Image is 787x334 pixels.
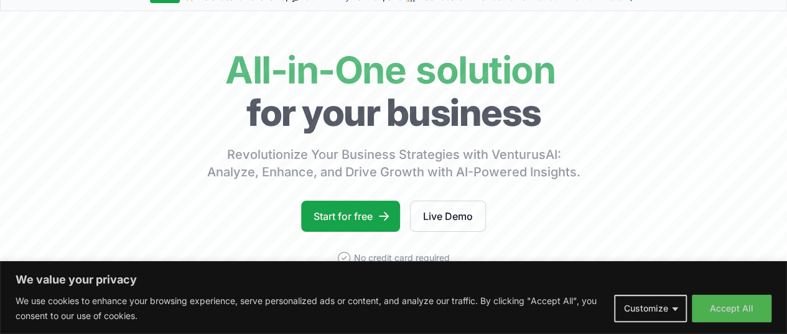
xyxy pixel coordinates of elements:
[410,201,486,232] a: Live Demo
[16,293,605,323] p: We use cookies to enhance your browsing experience, serve personalized ads or content, and analyz...
[301,201,400,232] a: Start for free
[16,272,771,287] p: We value your privacy
[692,295,771,322] button: Accept All
[614,295,687,322] button: Customize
